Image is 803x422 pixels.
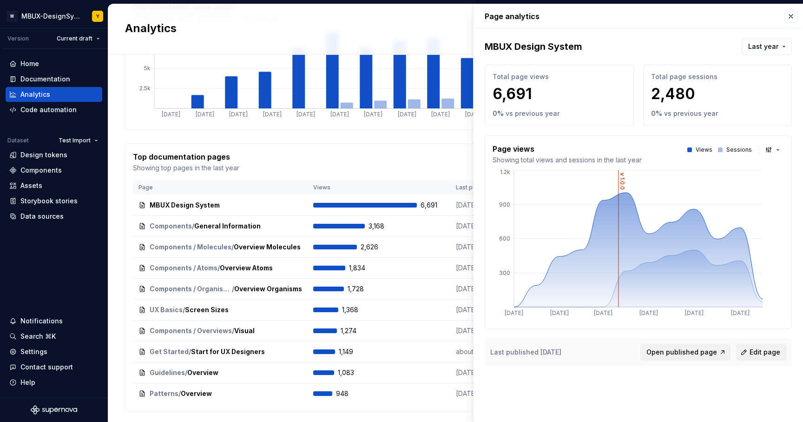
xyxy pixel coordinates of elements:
span: General Information [194,221,261,231]
div: Design tokens [20,150,67,160]
a: Analytics [6,87,102,102]
div: Contact support [20,362,73,372]
p: vs previous year [506,109,559,118]
tspan: [DATE] [296,111,315,118]
span: / [192,221,194,231]
a: Storybook stories [6,194,102,208]
p: Top documentation pages [133,151,239,162]
tspan: [DATE] [550,309,569,316]
span: 1,368 [342,305,366,315]
h2: Analytics [125,21,722,36]
button: Contact support [6,360,102,375]
span: Get Started [150,347,189,356]
span: 948 [336,389,360,398]
p: vs previous year [664,109,718,118]
span: Current draft [57,35,92,42]
p: [DATE] [456,201,526,210]
p: 2,480 [651,85,784,103]
th: Last published [450,180,531,195]
span: 1,149 [339,347,363,356]
span: / [185,368,187,377]
tspan: [DATE] [263,111,282,118]
p: 0 % [493,109,504,118]
span: 2,626 [361,242,385,252]
a: Design tokens [6,147,102,162]
span: Start for UX Designers [191,347,265,356]
tspan: [DATE] [364,111,382,118]
div: M [7,11,18,22]
button: Test Import [54,134,102,147]
th: Page [133,180,308,195]
p: MBUX Design System [485,40,582,53]
tspan: [DATE] [330,111,349,118]
p: [DATE] [456,263,526,273]
tspan: [DATE] [196,111,214,118]
tspan: 1.2k [500,168,510,175]
p: [DATE] [456,368,526,377]
a: Components [6,163,102,178]
tspan: 300 [499,269,510,276]
div: Settings [20,347,47,356]
div: Data sources [20,212,64,221]
span: 6,691 [421,201,445,210]
a: Data sources [6,209,102,224]
tspan: 5k [144,65,151,72]
a: Settings [6,344,102,359]
span: / [217,263,220,273]
tspan: [DATE] [685,309,704,316]
span: 1,834 [349,263,373,273]
span: / [232,284,234,294]
p: [DATE] [456,242,526,252]
tspan: [DATE] [731,309,750,316]
div: Search ⌘K [20,332,56,341]
span: Last year [748,42,778,51]
a: Home [6,56,102,71]
p: Page analytics [485,4,792,28]
span: / [231,242,234,252]
div: Home [20,59,39,68]
a: Edit page [736,344,786,361]
div: Code automation [20,105,77,114]
span: Components / Overviews [150,326,232,335]
div: Version [7,35,29,42]
span: Overview Molecules [234,242,301,252]
p: 6,691 [493,85,626,103]
tspan: [DATE] [229,111,248,118]
span: Overview [187,368,218,377]
tspan: 600 [499,235,510,242]
tspan: [DATE] [639,309,658,316]
div: Storybook stories [20,196,78,206]
span: Components / Atoms [150,263,217,273]
p: 0 % [651,109,662,118]
svg: Supernova Logo [31,405,77,415]
div: Analytics [20,90,50,99]
p: Views [696,146,712,154]
a: Assets [6,178,102,193]
tspan: 2.5k [139,85,151,92]
button: Help [6,375,102,390]
div: Assets [20,181,42,190]
p: Total page sessions [651,72,784,81]
tspan: 900 [499,201,510,208]
button: Open published page [640,344,731,361]
tspan: [DATE] [594,309,612,316]
span: 3,168 [369,221,393,231]
span: / [232,326,234,335]
div: Dataset [7,137,29,144]
tspan: [DATE] [431,111,450,118]
p: Total page views [493,72,626,81]
span: Test Import [59,137,91,144]
p: [DATE] [456,389,526,398]
th: Views [308,180,450,195]
span: 1,274 [341,326,365,335]
button: Notifications [6,314,102,328]
div: Documentation [20,74,70,84]
span: Components / Molecules [150,242,231,252]
p: Showing top pages in the last year [133,163,239,173]
span: 1,728 [348,284,372,294]
div: MBUX-DesignSystem [21,12,81,21]
span: 1,083 [338,368,362,377]
p: [DATE] [456,326,526,335]
tspan: v 1.0.0 [619,173,626,190]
